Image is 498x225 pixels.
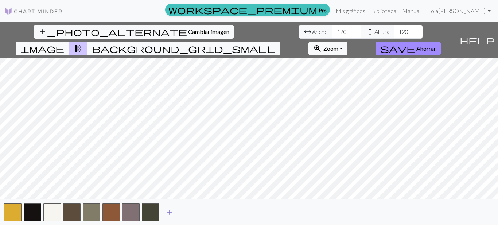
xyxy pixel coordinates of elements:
font: [PERSON_NAME] [438,7,485,14]
button: Cambiar imagen [34,25,234,39]
span: background_grid_small [92,43,276,54]
font: Ahorrar [416,45,436,52]
font: Altura [374,28,389,35]
font: Manual [402,7,420,14]
a: Hola[PERSON_NAME] [423,4,494,18]
span: transition_fade [74,43,82,54]
span: zoom_in [313,43,322,54]
a: Mis gráficos [333,4,368,18]
font: Biblioteca [371,7,396,14]
font: Zoom [323,45,338,52]
a: Manual [399,4,423,18]
span: add [165,207,174,217]
span: height [366,27,374,37]
button: Zoom [308,42,347,55]
a: Pro [165,4,330,16]
span: image [20,43,64,54]
span: help [460,35,495,45]
font: Cambiar imagen [188,28,229,35]
font: Pro [319,7,327,13]
font: Ancho [312,28,328,35]
a: Biblioteca [368,4,399,18]
font: Hola [426,7,438,14]
span: workspace_premium [168,5,317,15]
button: Ahorrar [376,42,441,55]
span: save [380,43,415,54]
button: Añadir color [160,205,179,219]
button: Ayuda [456,22,498,58]
span: add_photo_alternate [38,27,187,37]
img: Logo [4,7,63,16]
font: Mis gráficos [336,7,365,14]
span: arrow_range [303,27,312,37]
